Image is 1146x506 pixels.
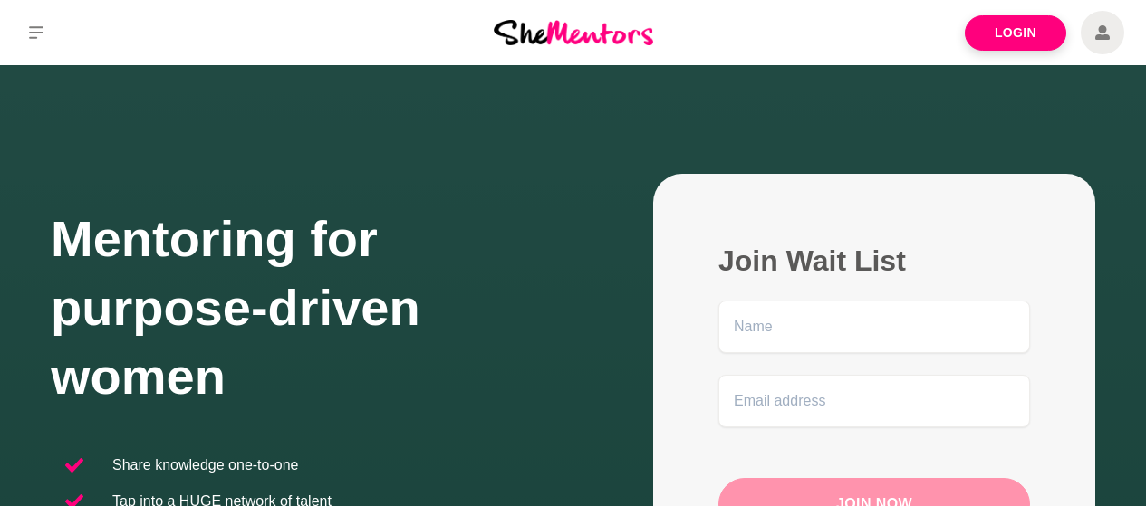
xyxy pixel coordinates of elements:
input: Name [718,301,1030,353]
h1: Mentoring for purpose-driven women [51,205,573,411]
p: Share knowledge one-to-one [112,454,298,476]
h2: Join Wait List [718,243,1030,279]
a: Login [965,15,1066,51]
img: She Mentors Logo [494,20,653,44]
input: Email address [718,375,1030,427]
